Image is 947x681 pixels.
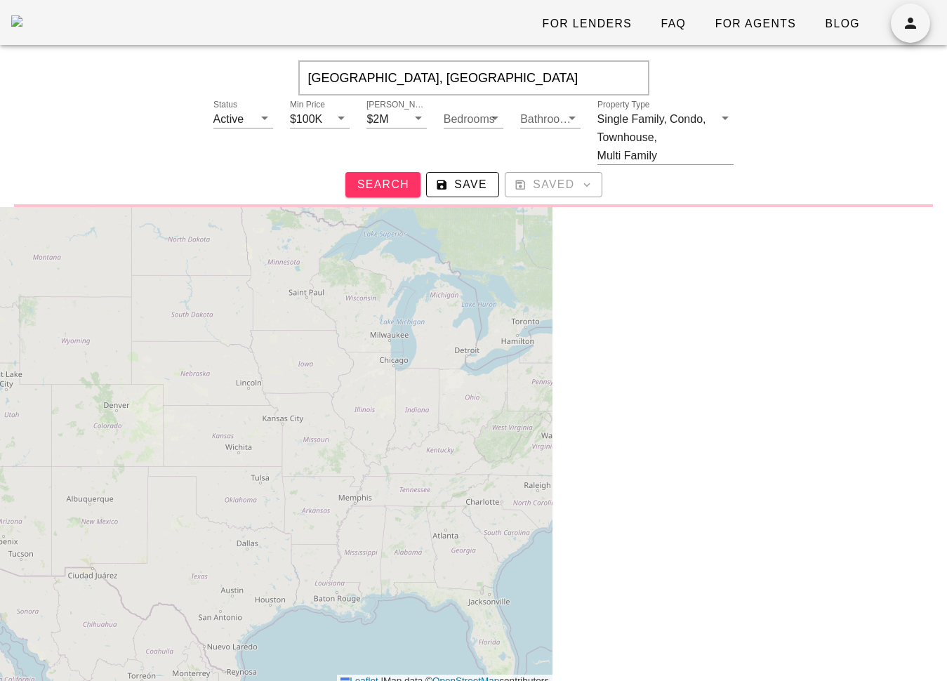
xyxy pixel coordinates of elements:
div: Active [213,113,244,126]
div: Min Price$100K [290,110,350,128]
button: Save [426,172,499,197]
button: Saved [505,172,602,197]
img: desktop-logo.png [11,15,22,27]
label: Status [213,100,237,110]
div: Property TypeSingle Family,Condo,Townhouse,Multi Family [597,110,734,164]
div: $2M [366,113,388,126]
label: [PERSON_NAME] [366,100,426,110]
div: Condo, [670,113,706,126]
span: For Agents [714,18,796,30]
div: Bathrooms [520,110,580,128]
span: Blog [824,18,860,30]
span: For Lenders [541,18,632,30]
label: Property Type [597,100,649,110]
span: FAQ [660,18,686,30]
a: FAQ [649,11,697,37]
div: Single Family, [597,113,667,126]
span: Saved [517,178,590,191]
a: For Lenders [530,11,643,37]
a: For Agents [703,11,807,37]
div: Multi Family [597,150,657,162]
div: Townhouse, [597,131,657,144]
label: Min Price [290,100,325,110]
div: $100K [290,113,322,126]
span: Search [357,178,409,191]
div: StatusActive [213,110,273,128]
div: [PERSON_NAME]$2M [366,110,426,128]
button: Search [345,172,420,197]
input: Enter Your Address, Zipcode or City & State [298,60,649,95]
span: Save [438,178,487,191]
div: Bedrooms [444,110,503,128]
a: Blog [813,11,871,37]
